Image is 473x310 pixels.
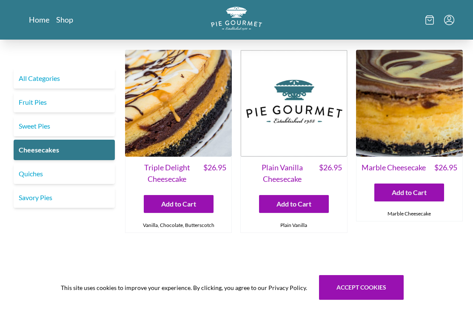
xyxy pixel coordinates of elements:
[29,14,49,25] a: Home
[144,195,214,213] button: Add to Cart
[203,162,226,185] span: $ 26.95
[14,187,115,208] a: Savory Pies
[392,187,427,198] span: Add to Cart
[211,7,262,30] img: logo
[241,218,347,232] div: Plain Vanilla
[14,116,115,136] a: Sweet Pies
[276,199,311,209] span: Add to Cart
[14,140,115,160] a: Cheesecakes
[161,199,196,209] span: Add to Cart
[434,162,457,173] span: $ 26.95
[246,162,319,185] span: Plain Vanilla Cheesecake
[211,7,262,33] a: Logo
[14,164,115,184] a: Quiches
[125,50,232,157] img: Triple Delight Cheesecake
[259,195,329,213] button: Add to Cart
[362,162,426,173] span: Marble Cheesecake
[240,50,347,157] img: Plain Vanilla Cheesecake
[444,15,454,25] button: Menu
[319,162,342,185] span: $ 26.95
[356,207,462,221] div: Marble Cheesecake
[374,184,444,201] button: Add to Cart
[56,14,73,25] a: Shop
[14,68,115,89] a: All Categories
[356,50,463,157] img: Marble Cheesecake
[131,162,203,185] span: Triple Delight Cheesecake
[319,275,404,300] button: Accept cookies
[125,218,231,232] div: Vanilla, Chocolate, Butterscotch
[61,283,307,292] span: This site uses cookies to improve your experience. By clicking, you agree to our Privacy Policy.
[14,92,115,112] a: Fruit Pies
